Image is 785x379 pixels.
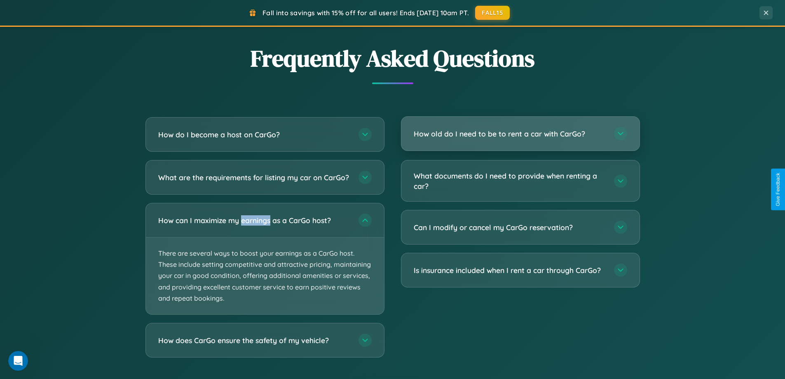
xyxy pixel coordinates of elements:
[158,129,350,140] h3: How do I become a host on CarGo?
[262,9,469,17] span: Fall into savings with 15% off for all users! Ends [DATE] 10am PT.
[158,172,350,183] h3: What are the requirements for listing my car on CarGo?
[158,215,350,226] h3: How can I maximize my earnings as a CarGo host?
[146,238,384,314] p: There are several ways to boost your earnings as a CarGo host. These include setting competitive ...
[414,222,606,233] h3: Can I modify or cancel my CarGo reservation?
[414,171,606,191] h3: What documents do I need to provide when renting a car?
[145,42,640,74] h2: Frequently Asked Questions
[414,265,606,275] h3: Is insurance included when I rent a car through CarGo?
[414,129,606,139] h3: How old do I need to be to rent a car with CarGo?
[8,351,28,371] iframe: Intercom live chat
[158,335,350,346] h3: How does CarGo ensure the safety of my vehicle?
[475,6,510,20] button: FALL15
[775,173,781,206] div: Give Feedback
